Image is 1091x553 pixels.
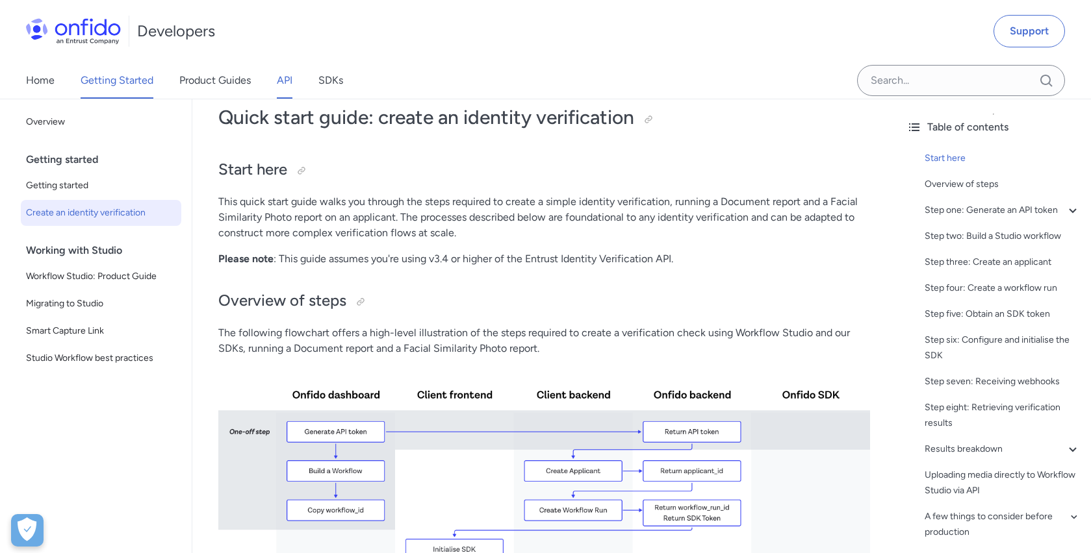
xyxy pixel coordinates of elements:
div: Cookie Preferences [11,514,44,547]
a: A few things to consider before production [925,509,1081,540]
span: Smart Capture Link [26,323,176,339]
a: Smart Capture Link [21,318,181,344]
a: Results breakdown [925,441,1081,457]
a: Create an identity verification [21,200,181,226]
a: Step two: Build a Studio workflow [925,228,1081,244]
span: Migrating to Studio [26,296,176,312]
a: Step eight: Retrieving verification results [925,400,1081,431]
a: Step five: Obtain an SDK token [925,306,1081,322]
a: Getting started [21,173,181,199]
a: Home [26,62,55,99]
h1: Developers [137,21,215,42]
strong: Please note [218,252,274,265]
p: This quick start guide walks you through the steps required to create a simple identity verificat... [218,194,870,241]
a: Studio Workflow best practices [21,345,181,371]
span: Overview [26,114,176,130]
a: Migrating to Studio [21,291,181,317]
a: API [277,62,292,99]
input: Onfido search input field [857,65,1065,96]
a: Step six: Configure and initialise the SDK [925,332,1081,363]
a: Step seven: Receiving webhooks [925,374,1081,389]
a: Step three: Create an applicant [925,254,1081,270]
a: Overview of steps [925,177,1081,192]
p: : This guide assumes you're using v3.4 or higher of the Entrust Identity Verification API. [218,251,870,267]
img: Onfido Logo [26,18,121,44]
div: Getting started [26,147,186,173]
span: Workflow Studio: Product Guide [26,269,176,284]
a: Product Guides [179,62,251,99]
span: Create an identity verification [26,205,176,221]
a: Step one: Generate an API token [925,203,1081,218]
a: Uploading media directly to Workflow Studio via API [925,467,1081,498]
button: Open Preferences [11,514,44,547]
a: Start here [925,151,1081,166]
span: Studio Workflow best practices [26,350,176,366]
span: Getting started [26,178,176,193]
p: The following flowchart offers a high-level illustration of the steps required to create a verifi... [218,325,870,356]
a: Overview [21,109,181,135]
div: Working with Studio [26,238,186,264]
a: Step four: Create a workflow run [925,280,1081,296]
a: SDKs [318,62,343,99]
a: Support [994,15,1065,47]
h2: Overview of steps [218,290,870,312]
div: Table of contents [906,119,1081,135]
a: Workflow Studio: Product Guide [21,264,181,289]
h2: Start here [218,159,870,181]
h1: Quick start guide: create an identity verification [218,104,870,130]
a: Getting Started [81,62,153,99]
